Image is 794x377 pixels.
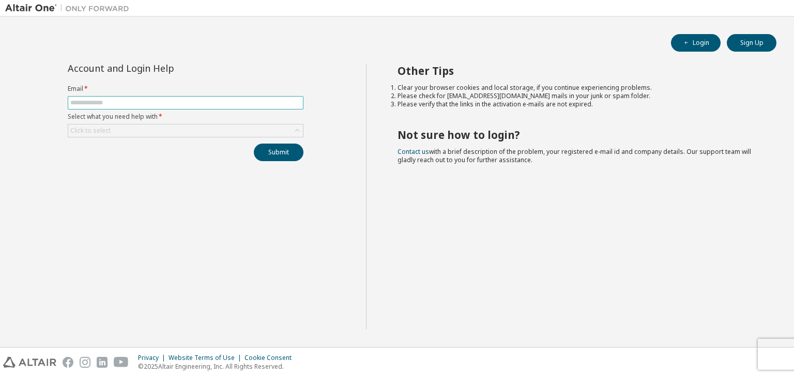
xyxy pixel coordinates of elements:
label: Select what you need help with [68,113,303,121]
li: Please check for [EMAIL_ADDRESS][DOMAIN_NAME] mails in your junk or spam folder. [398,92,758,100]
img: altair_logo.svg [3,357,56,368]
div: Privacy [138,354,169,362]
label: Email [68,85,303,93]
li: Clear your browser cookies and local storage, if you continue experiencing problems. [398,84,758,92]
button: Login [671,34,721,52]
h2: Not sure how to login? [398,128,758,142]
div: Cookie Consent [245,354,298,362]
button: Submit [254,144,303,161]
div: Website Terms of Use [169,354,245,362]
img: Altair One [5,3,134,13]
li: Please verify that the links in the activation e-mails are not expired. [398,100,758,108]
button: Sign Up [727,34,776,52]
span: with a brief description of the problem, your registered e-mail id and company details. Our suppo... [398,147,751,164]
img: linkedin.svg [97,357,108,368]
img: youtube.svg [114,357,129,368]
div: Click to select [70,127,111,135]
img: facebook.svg [63,357,73,368]
h2: Other Tips [398,64,758,77]
img: instagram.svg [80,357,90,368]
div: Click to select [68,124,303,137]
a: Contact us [398,147,429,156]
div: Account and Login Help [68,64,256,72]
p: © 2025 Altair Engineering, Inc. All Rights Reserved. [138,362,298,371]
